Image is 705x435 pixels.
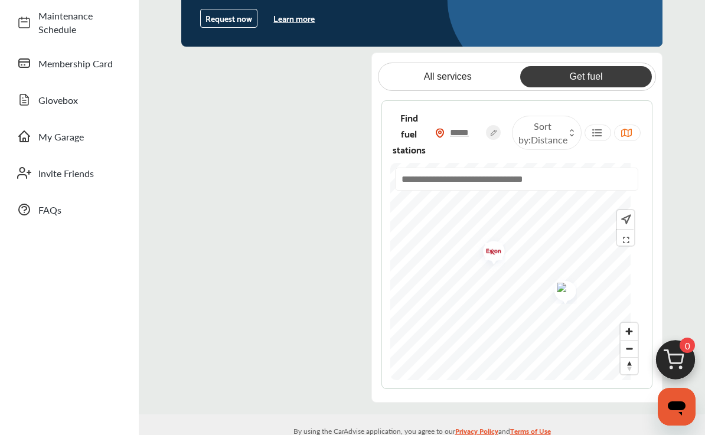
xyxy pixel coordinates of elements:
span: Maintenance Schedule [38,9,121,36]
a: All services [382,66,514,87]
span: 0 [680,338,695,353]
button: Request now [200,9,257,28]
img: recenter.ce011a49.svg [619,213,631,226]
span: Distance [531,133,567,146]
div: Map marker [474,234,504,272]
a: Glovebox [11,84,127,115]
iframe: Button to launch messaging window [658,388,696,426]
span: Reset bearing to north [621,358,638,374]
span: Zoom out [621,341,638,357]
a: Invite Friends [11,158,127,188]
span: Find fuel stations [393,109,426,157]
img: location_vector_orange.38f05af8.svg [435,128,445,138]
div: Map marker [546,274,575,304]
img: cart_icon.3d0951e8.svg [647,335,704,391]
button: Zoom in [621,323,638,340]
span: Invite Friends [38,166,121,180]
button: Learn more [269,9,319,27]
a: FAQs [11,194,127,225]
a: My Garage [11,121,127,152]
span: Sort by : [518,119,567,146]
img: exxon.png [474,234,505,272]
span: Glovebox [38,93,121,107]
a: Membership Card [11,48,127,79]
button: Reset bearing to north [621,357,638,374]
a: Maintenance Schedule [11,3,127,42]
span: My Garage [38,130,121,143]
span: Membership Card [38,57,121,70]
button: Zoom out [621,340,638,357]
a: Get fuel [520,66,652,87]
span: FAQs [38,203,121,217]
img: quiktrip.png [546,274,577,304]
canvas: Map [390,163,631,381]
